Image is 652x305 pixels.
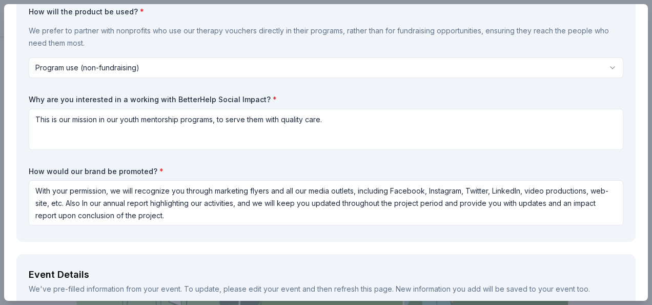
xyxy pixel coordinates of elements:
[29,109,623,150] textarea: This is our mission in our youth mentorship programs, to serve them with quality care.
[29,7,623,17] label: How will the product be used?
[29,266,623,283] div: Event Details
[29,25,623,49] p: We prefer to partner with nonprofits who use our therapy vouchers directly in their programs, rat...
[29,283,623,295] div: We've pre-filled information from your event. To update, please edit your event and then refresh ...
[29,94,623,105] label: Why are you interested in a working with BetterHelp Social Impact?
[29,166,623,177] label: How would our brand be promoted?
[29,180,623,225] textarea: With your permission, we will recognize you through marketing flyers and all our media outlets, i...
